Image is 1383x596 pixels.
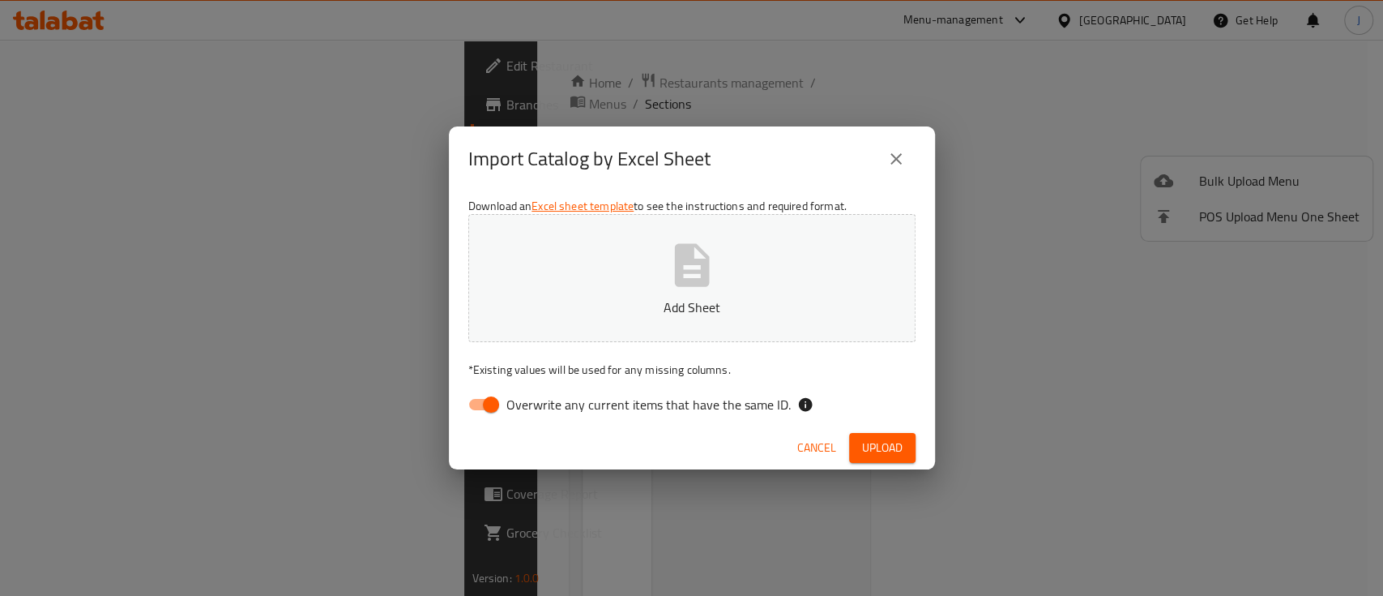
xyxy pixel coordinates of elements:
[849,433,916,463] button: Upload
[468,362,916,378] p: Existing values will be used for any missing columns.
[449,191,935,427] div: Download an to see the instructions and required format.
[468,214,916,342] button: Add Sheet
[493,298,890,317] p: Add Sheet
[506,395,791,414] span: Overwrite any current items that have the same ID.
[862,438,903,458] span: Upload
[877,139,916,178] button: close
[791,433,843,463] button: Cancel
[468,146,711,172] h2: Import Catalog by Excel Sheet
[797,438,836,458] span: Cancel
[531,195,634,217] a: Excel sheet template
[797,397,813,413] svg: If the overwrite option isn't selected, then the items that match an existing ID will be ignored ...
